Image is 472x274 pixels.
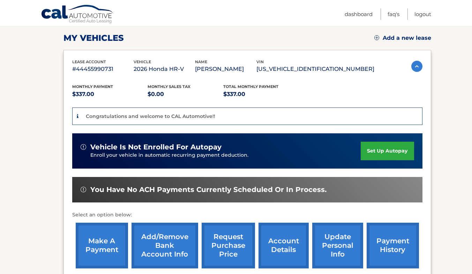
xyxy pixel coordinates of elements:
p: 2026 Honda HR-V [134,64,195,74]
a: Dashboard [345,8,373,20]
span: Monthly Payment [72,84,113,89]
p: Enroll your vehicle in automatic recurring payment deduction. [90,151,361,159]
span: vehicle [134,59,151,64]
h2: my vehicles [63,33,124,43]
a: account details [259,223,309,268]
p: #44455990731 [72,64,134,74]
a: Logout [414,8,431,20]
span: lease account [72,59,106,64]
p: [PERSON_NAME] [195,64,256,74]
img: add.svg [374,35,379,40]
a: payment history [367,223,419,268]
a: set up autopay [361,142,414,160]
p: $337.00 [223,89,299,99]
a: Add a new lease [374,35,431,42]
span: vehicle is not enrolled for autopay [90,143,222,151]
img: alert-white.svg [81,187,86,192]
img: alert-white.svg [81,144,86,150]
span: Monthly sales Tax [148,84,190,89]
p: Select an option below: [72,211,422,219]
span: name [195,59,207,64]
p: [US_VEHICLE_IDENTIFICATION_NUMBER] [256,64,374,74]
span: vin [256,59,264,64]
p: $0.00 [148,89,223,99]
a: FAQ's [388,8,399,20]
a: make a payment [76,223,128,268]
span: You have no ACH payments currently scheduled or in process. [90,185,327,194]
img: accordion-active.svg [411,61,422,72]
p: Congratulations and welcome to CAL Automotive!! [86,113,215,119]
span: Total Monthly Payment [223,84,278,89]
a: Cal Automotive [41,5,114,25]
a: Add/Remove bank account info [132,223,198,268]
p: $337.00 [72,89,148,99]
a: update personal info [312,223,363,268]
a: request purchase price [202,223,255,268]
